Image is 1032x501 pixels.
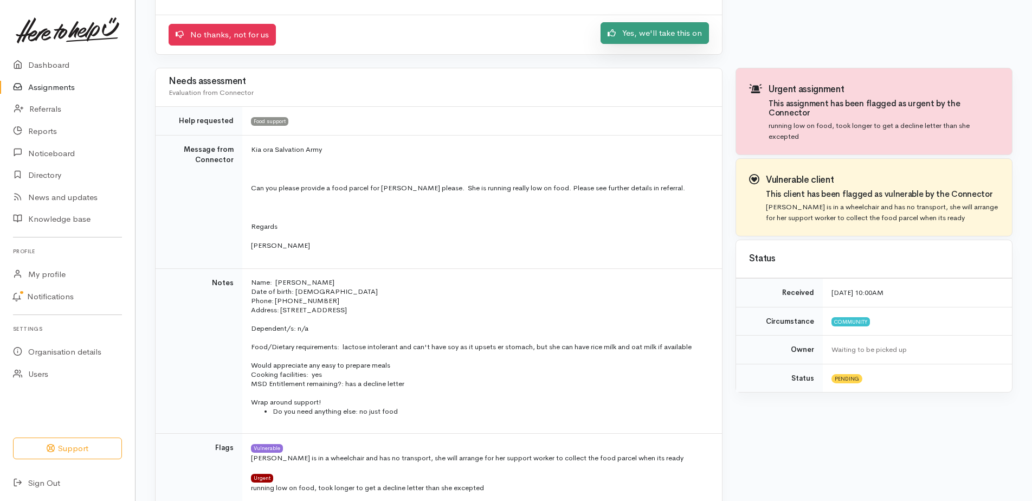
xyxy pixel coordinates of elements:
[251,240,709,251] p: [PERSON_NAME]
[831,344,999,355] div: Waiting to be picked up
[251,397,709,407] p: Wrap around support!
[769,120,999,142] p: running low on food, took longer to get a decline letter than she excepted
[601,22,709,44] a: Yes, we'll take this on
[769,99,999,117] h4: This assignment has been flagged as urgent by the Connector
[736,364,823,392] td: Status
[13,438,122,460] button: Support
[736,307,823,336] td: Circumstance
[251,305,709,314] p: Address: [STREET_ADDRESS]
[766,190,999,199] h4: This client has been flagged as vulnerable by the Connector
[251,314,709,333] p: Dependent/s: n/a
[156,268,242,433] td: Notes
[251,444,283,453] span: Vulnerable
[251,117,288,126] span: Food support
[736,279,823,307] td: Received
[766,175,999,185] h3: Vulnerable client
[156,107,242,136] td: Help requested
[169,24,276,46] a: No thanks, not for us
[769,85,999,95] h3: Urgent assignment
[169,88,254,97] span: Evaluation from Connector
[251,183,709,194] p: Can you please provide a food parcel for [PERSON_NAME] please. She is running really low on food....
[251,453,709,464] p: [PERSON_NAME] is in a wheelchair and has no transport, she will arrange for her support worker to...
[273,407,709,416] li: Do you need anything else: no just food
[251,144,709,155] p: Kia ora Salvation Army
[749,254,999,264] h3: Status
[251,342,709,351] p: Food/Dietary requirements: lactose intolerant and can't have soy as it upsets er stomach, but she...
[13,322,122,336] h6: Settings
[251,474,273,483] span: Urgent
[766,202,999,223] p: [PERSON_NAME] is in a wheelchair and has no transport, she will arrange for her support worker to...
[831,374,862,383] span: Pending
[736,336,823,364] td: Owner
[251,221,709,232] p: Regards
[169,76,709,87] h3: Needs assessment
[251,361,709,370] p: Would appreciate any easy to prepare meals
[251,370,709,388] p: Cooking facilities: yes MSD Entitlement remaining?: has a decline letter
[831,317,870,326] span: Community
[831,288,883,297] time: [DATE] 10:00AM
[156,135,242,268] td: Message from Connector
[251,278,709,305] p: Name: [PERSON_NAME] Date of birth: [DEMOGRAPHIC_DATA] Phone: [PHONE_NUMBER]
[251,483,709,493] p: running low on food, took longer to get a decline letter than she excepted
[13,244,122,259] h6: Profile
